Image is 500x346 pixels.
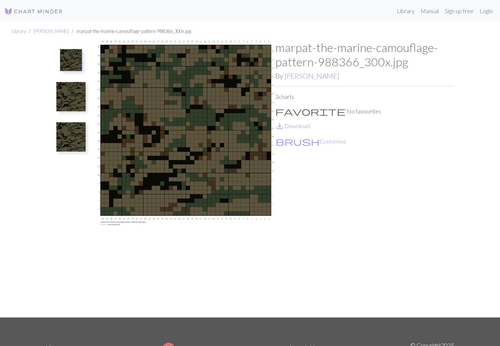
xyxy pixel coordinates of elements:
[56,82,86,111] img: Copy of marpat-the-marine-camouflage-pattern-988366_300x.jpg
[275,72,454,80] h2: By
[275,41,454,69] h1: marpat-the-marine-camouflage-pattern-988366_300x.jpg
[275,92,454,101] p: 3 charts
[276,137,320,146] i: Customise
[275,121,284,131] span: save_alt
[275,122,284,130] i: Download
[69,28,191,35] li: marpat-the-marine-camouflage-pattern-988366_300x.jpg
[34,28,69,34] a: [PERSON_NAME]
[394,4,418,18] a: Library
[276,136,320,146] span: brush
[275,107,454,116] p: No favourites
[275,137,347,146] button: CustomiseCustomise
[284,72,339,80] a: [PERSON_NAME]
[477,4,496,18] a: Login
[96,41,275,317] img: marpat-the-marine-camouflage-pattern-988366_300x.jpg
[275,106,346,116] span: favorite
[418,4,442,18] a: Manual
[275,107,346,116] i: Favourite
[442,4,477,18] a: Sign up free
[275,122,310,129] a: DownloadDownload
[60,49,82,71] img: marpat-the-marine-camouflage-pattern-988366_300x.jpg
[12,28,26,34] a: Library
[56,122,86,152] img: Copy of marpat-the-marine-camouflage-pattern-988366_300x.jpg
[4,7,63,16] img: Logo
